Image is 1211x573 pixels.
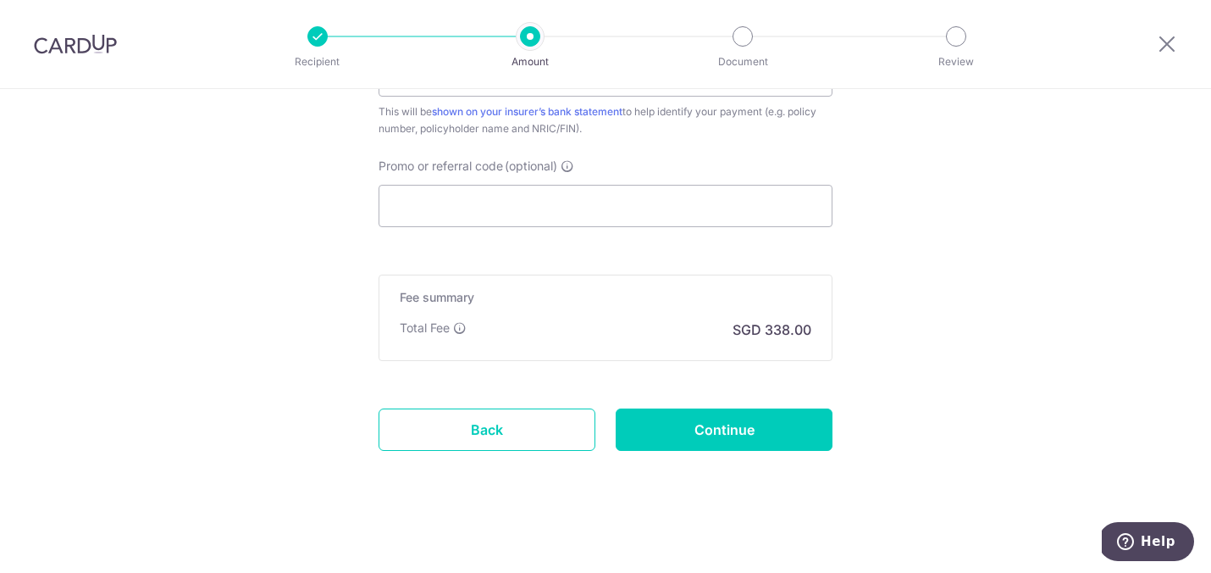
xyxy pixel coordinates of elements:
img: CardUp [34,34,117,54]
p: Document [680,53,805,70]
input: Continue [616,409,832,451]
p: Review [893,53,1019,70]
span: Promo or referral code [379,158,503,175]
p: Total Fee [400,320,450,337]
iframe: Opens a widget where you can find more information [1102,522,1194,565]
div: This will be to help identify your payment (e.g. policy number, policyholder name and NRIC/FIN). [379,103,832,137]
p: SGD 338.00 [733,320,811,340]
p: Amount [467,53,593,70]
h5: Fee summary [400,289,811,306]
p: Recipient [255,53,380,70]
a: shown on your insurer’s bank statement [432,105,622,118]
span: (optional) [505,158,557,175]
a: Back [379,409,595,451]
